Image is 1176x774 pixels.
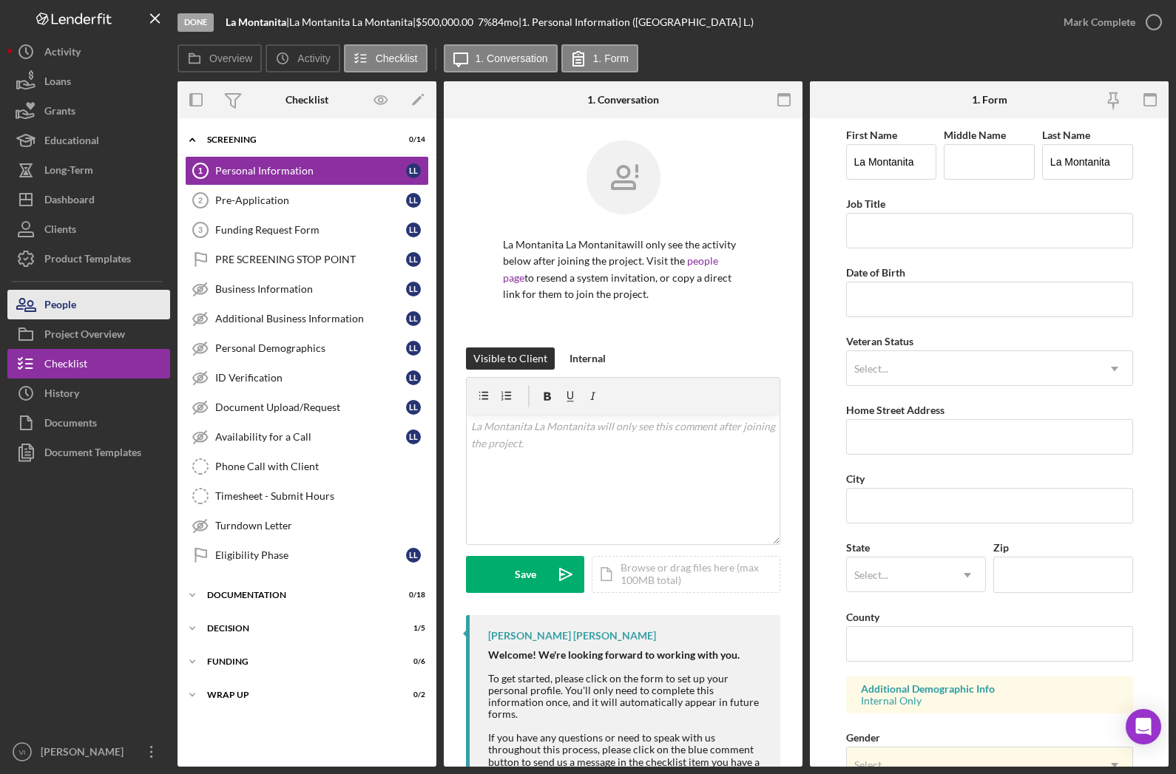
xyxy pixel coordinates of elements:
[7,185,170,214] button: Dashboard
[861,695,1118,707] div: Internal Only
[215,431,406,443] div: Availability for a Call
[406,252,421,267] div: L L
[44,319,125,353] div: Project Overview
[215,283,406,295] div: Business Information
[406,163,421,178] div: L L
[185,333,429,363] a: Personal DemographicsLL
[44,378,79,412] div: History
[846,197,885,210] label: Job Title
[7,378,170,408] button: History
[406,548,421,563] div: L L
[44,244,131,277] div: Product Templates
[185,304,429,333] a: Additional Business InformationLL
[7,319,170,349] a: Project Overview
[406,400,421,415] div: L L
[7,96,170,126] button: Grants
[37,737,133,770] div: [PERSON_NAME]
[503,237,743,303] p: La Montanita La Montanita will only see the activity below after joining the project. Visit the t...
[289,16,416,28] div: La Montanita La Montanita |
[376,52,418,64] label: Checklist
[406,430,421,444] div: L L
[503,254,718,283] a: people page
[406,370,421,385] div: L L
[44,349,87,382] div: Checklist
[215,194,406,206] div: Pre-Application
[185,511,429,540] a: Turndown Letter
[44,37,81,70] div: Activity
[207,135,388,144] div: Screening
[226,16,286,28] b: La Montanita
[7,408,170,438] button: Documents
[406,223,421,237] div: L L
[593,52,629,64] label: 1. Form
[215,461,428,472] div: Phone Call with Client
[185,481,429,511] a: Timesheet - Submit Hours
[7,214,170,244] a: Clients
[570,347,606,370] div: Internal
[198,196,203,205] tspan: 2
[476,52,548,64] label: 1. Conversation
[972,94,1007,106] div: 1. Form
[44,214,76,248] div: Clients
[7,67,170,96] button: Loans
[406,311,421,326] div: L L
[399,624,425,633] div: 1 / 5
[7,126,170,155] button: Educational
[846,404,944,416] label: Home Street Address
[18,748,25,756] text: VI
[587,94,659,106] div: 1. Conversation
[846,266,905,279] label: Date of Birth
[185,274,429,304] a: Business InformationLL
[488,630,656,642] div: [PERSON_NAME] [PERSON_NAME]
[399,690,425,699] div: 0 / 2
[1049,7,1169,37] button: Mark Complete
[7,438,170,467] button: Document Templates
[178,13,214,32] div: Done
[207,624,388,633] div: Decision
[344,44,428,72] button: Checklist
[7,290,170,319] button: People
[854,363,888,375] div: Select...
[444,44,558,72] button: 1. Conversation
[399,657,425,666] div: 0 / 6
[399,591,425,600] div: 0 / 18
[215,401,406,413] div: Document Upload/Request
[473,347,547,370] div: Visible to Client
[466,347,555,370] button: Visible to Client
[7,244,170,274] button: Product Templates
[44,67,71,100] div: Loans
[416,16,478,28] div: $500,000.00
[406,341,421,356] div: L L
[466,556,584,593] button: Save
[185,156,429,186] a: 1Personal InformationLL
[185,422,429,452] a: Availability for a CallLL
[185,245,429,274] a: PRE SCREENING STOP POINTLL
[1126,709,1161,744] div: Open Intercom Messenger
[7,349,170,378] a: Checklist
[854,569,888,581] div: Select...
[518,16,754,28] div: | 1. Personal Information ([GEOGRAPHIC_DATA] L.)
[406,193,421,208] div: L L
[185,452,429,481] a: Phone Call with Client
[44,408,97,441] div: Documents
[185,215,429,245] a: 3Funding Request FormLL
[944,129,1006,141] label: Middle Name
[854,759,888,771] div: Select...
[7,37,170,67] button: Activity
[492,16,518,28] div: 84 mo
[207,591,388,600] div: Documentation
[846,611,879,623] label: County
[7,155,170,185] button: Long-Term
[185,393,429,422] a: Document Upload/RequestLL
[215,254,406,265] div: PRE SCREENING STOP POINT
[561,44,638,72] button: 1. Form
